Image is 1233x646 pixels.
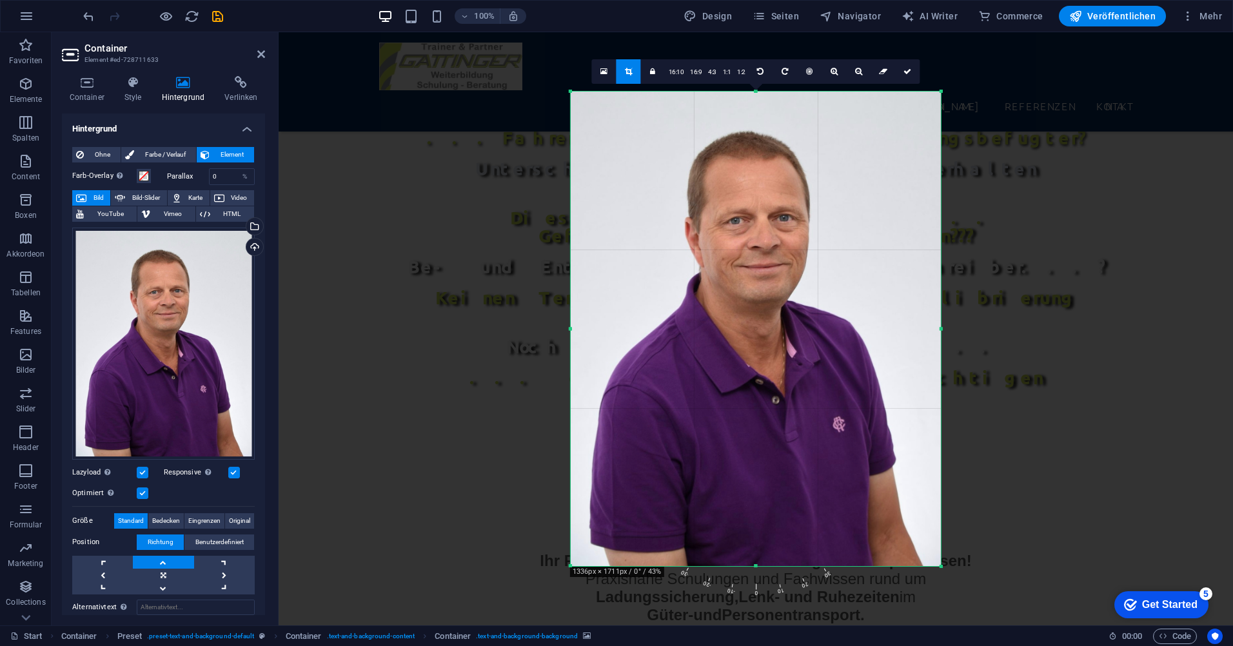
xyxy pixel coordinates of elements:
button: Commerce [973,6,1049,26]
a: Bestätigen [896,59,920,84]
p: Bilder [16,365,36,375]
p: Spalten [12,133,39,143]
label: Position [72,534,137,550]
a: 90° rechts drehen [773,59,798,84]
button: YouTube [72,206,137,222]
span: Veröffentlichen [1069,10,1156,23]
span: 0 [749,450,764,598]
label: Lazyload [72,465,137,480]
span: Farbe / Verlauf [138,147,192,162]
h4: Style [117,76,154,103]
span: Bedecken [152,513,180,529]
span: . text-and-background-background [476,629,578,644]
span: Original [229,513,250,529]
a: Ausschneide-Modus [616,59,641,84]
p: Content [12,171,40,182]
span: HTML [214,206,250,222]
span: Richtung [148,534,173,550]
span: Klick zum Auswählen. Doppelklick zum Bearbeiten [117,629,143,644]
a: Runterskalieren [847,59,871,84]
h4: Hintergrund [62,113,265,137]
p: Favoriten [9,55,43,66]
button: HTML [196,206,254,222]
div: Get Started [38,14,94,26]
p: Marketing [8,558,43,569]
label: Optimiert [72,485,137,501]
label: Responsive [164,465,228,480]
p: Formular [10,520,43,530]
p: Elemente [10,94,43,104]
button: Farbe / Verlauf [121,147,196,162]
button: reload [184,8,199,24]
button: Mehr [1176,6,1227,26]
span: Standard [118,513,144,529]
button: Video [210,190,254,206]
a: 1:1 [720,60,735,84]
button: Code [1153,629,1197,644]
span: Benutzerdefiniert [195,534,244,550]
button: Standard [114,513,148,529]
a: Zentrieren [798,59,822,84]
button: Vimeo [137,206,195,222]
button: save [210,8,225,24]
div: % [236,169,254,184]
button: undo [81,8,96,24]
span: 00 00 [1122,629,1142,644]
p: Akkordeon [6,249,44,259]
span: Bild-Slider [129,190,163,206]
span: . text-and-background-content [327,629,415,644]
i: Element verfügt über einen Hintergrund [583,632,591,640]
h3: Element #ed-728711633 [84,54,239,66]
span: Code [1159,629,1191,644]
span: : [1131,631,1133,641]
h4: Hintergrund [154,76,217,103]
button: Bild-Slider [111,190,166,206]
span: Mehr [1181,10,1222,23]
div: 5 [95,3,108,15]
button: Bedecken [148,513,184,529]
button: Eingrenzen [184,513,224,529]
span: Klick zum Auswählen. Doppelklick zum Bearbeiten [61,629,97,644]
button: Design [678,6,737,26]
span: Video [228,190,250,206]
i: Seite neu laden [184,9,199,24]
p: Boxen [15,210,37,220]
button: Richtung [137,534,184,550]
a: Seitenverhältnis beibehalten [641,59,666,84]
button: Benutzerdefiniert [184,534,254,550]
i: Save (Ctrl+S) [210,9,225,24]
p: Slider [16,404,36,414]
p: Footer [14,481,37,491]
i: Dieses Element ist ein anpassbares Preset [259,632,265,640]
span: Ohne [88,147,117,162]
a: 16:10 [666,60,687,84]
span: Vimeo [154,206,191,222]
a: 90° links drehen [749,59,773,84]
h6: 100% [474,8,495,24]
span: Bild [90,190,106,206]
a: 4:3 [705,60,720,84]
h4: Container [62,76,117,103]
button: Karte [168,190,210,206]
span: YouTube [88,206,133,222]
p: Header [13,442,39,453]
span: Design [684,10,732,23]
p: Features [10,326,41,337]
button: Klicke hier, um den Vorschau-Modus zu verlassen [158,8,173,24]
a: Klick, um Auswahl aufzuheben. Doppelklick öffnet Seitenverwaltung [10,629,43,644]
span: Karte [186,190,206,206]
i: Rückgängig: Elemente verschieben (Strg+Z) [81,9,96,24]
p: Tabellen [11,288,41,298]
div: HannesBrust-ZqZ1abldY6nhDn7cpSRtOw.jpeg [72,228,255,460]
p: Collections [6,597,45,607]
span: Eingrenzen [188,513,221,529]
a: 1:2 [734,60,749,84]
button: Veröffentlichen [1059,6,1166,26]
span: Commerce [978,10,1043,23]
i: Bei Größenänderung Zoomstufe automatisch an das gewählte Gerät anpassen. [508,10,519,22]
a: 16:9 [687,60,705,84]
button: Navigator [814,6,886,26]
h2: Container [84,43,265,54]
a: Wähle aus deinen Dateien, Stockfotos oder lade Dateien hoch [592,59,616,84]
button: Bild [72,190,110,206]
